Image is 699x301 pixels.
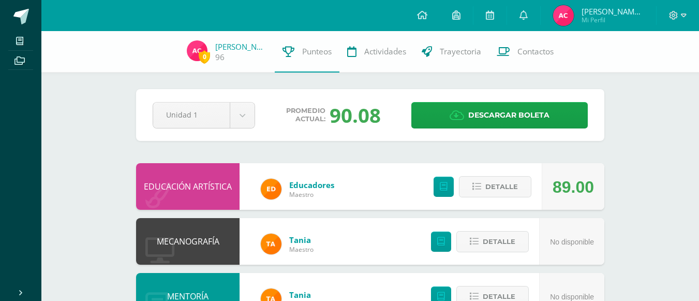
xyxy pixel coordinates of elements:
[275,31,339,73] a: Punteos
[286,107,325,123] span: Promedio actual:
[517,46,554,57] span: Contactos
[289,290,314,300] a: Tania
[289,190,334,199] span: Maestro
[440,46,481,57] span: Trayectoria
[289,245,314,254] span: Maestro
[553,164,594,210] div: 89.00
[550,238,594,246] span: No disponible
[289,180,334,190] a: Educadores
[302,46,332,57] span: Punteos
[215,52,225,63] a: 96
[582,6,644,17] span: [PERSON_NAME] [PERSON_NAME]
[483,232,515,251] span: Detalle
[187,40,207,61] img: 7b796679ac8a5c7c8476872a402b7861.png
[485,177,518,196] span: Detalle
[199,50,210,63] span: 0
[166,103,217,127] span: Unidad 1
[553,5,574,26] img: 7b796679ac8a5c7c8476872a402b7861.png
[289,235,314,245] a: Tania
[339,31,414,73] a: Actividades
[153,103,255,128] a: Unidad 1
[136,163,240,210] div: EDUCACIÓN ARTÍSTICA
[459,176,531,197] button: Detalle
[550,293,594,301] span: No disponible
[468,103,549,128] span: Descargar boleta
[215,41,267,52] a: [PERSON_NAME]
[136,218,240,265] div: MECANOGRAFÍA
[411,102,588,128] a: Descargar boleta
[330,102,381,128] div: 90.08
[261,234,281,254] img: feaeb2f9bb45255e229dc5fdac9a9f6b.png
[489,31,561,73] a: Contactos
[364,46,406,57] span: Actividades
[414,31,489,73] a: Trayectoria
[582,16,644,24] span: Mi Perfil
[261,179,281,199] img: ed927125212876238b0630303cb5fd71.png
[456,231,529,252] button: Detalle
